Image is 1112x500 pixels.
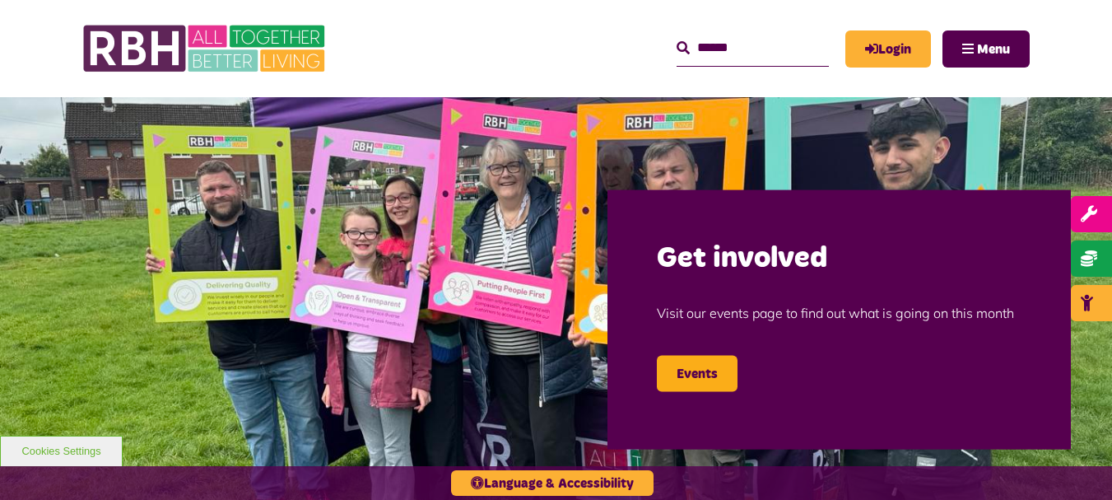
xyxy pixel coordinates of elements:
h2: Get involved [657,239,1021,278]
a: MyRBH [845,30,931,68]
button: Navigation [942,30,1030,68]
button: Language & Accessibility [451,470,654,496]
p: Visit our events page to find out what is going on this month [657,278,1021,347]
span: Menu [977,43,1010,56]
img: RBH [82,16,329,81]
a: Events [657,355,737,391]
